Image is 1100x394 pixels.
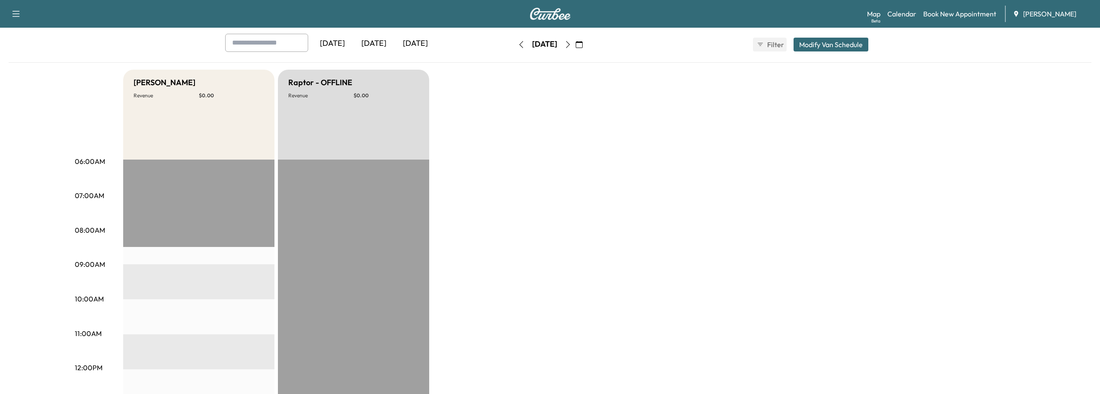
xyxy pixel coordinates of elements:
[395,34,436,54] div: [DATE]
[75,294,104,304] p: 10:00AM
[312,34,353,54] div: [DATE]
[199,92,264,99] p: $ 0.00
[871,18,880,24] div: Beta
[75,328,102,339] p: 11:00AM
[134,77,195,89] h5: [PERSON_NAME]
[767,39,783,50] span: Filter
[75,259,105,269] p: 09:00AM
[887,9,916,19] a: Calendar
[353,34,395,54] div: [DATE]
[75,225,105,235] p: 08:00AM
[75,190,104,201] p: 07:00AM
[923,9,996,19] a: Book New Appointment
[75,362,102,373] p: 12:00PM
[1023,9,1076,19] span: [PERSON_NAME]
[288,77,352,89] h5: Raptor - OFFLINE
[354,92,419,99] p: $ 0.00
[867,9,880,19] a: MapBeta
[532,39,557,50] div: [DATE]
[134,92,199,99] p: Revenue
[75,156,105,167] p: 06:00AM
[753,38,787,51] button: Filter
[794,38,868,51] button: Modify Van Schedule
[529,8,571,20] img: Curbee Logo
[288,92,354,99] p: Revenue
